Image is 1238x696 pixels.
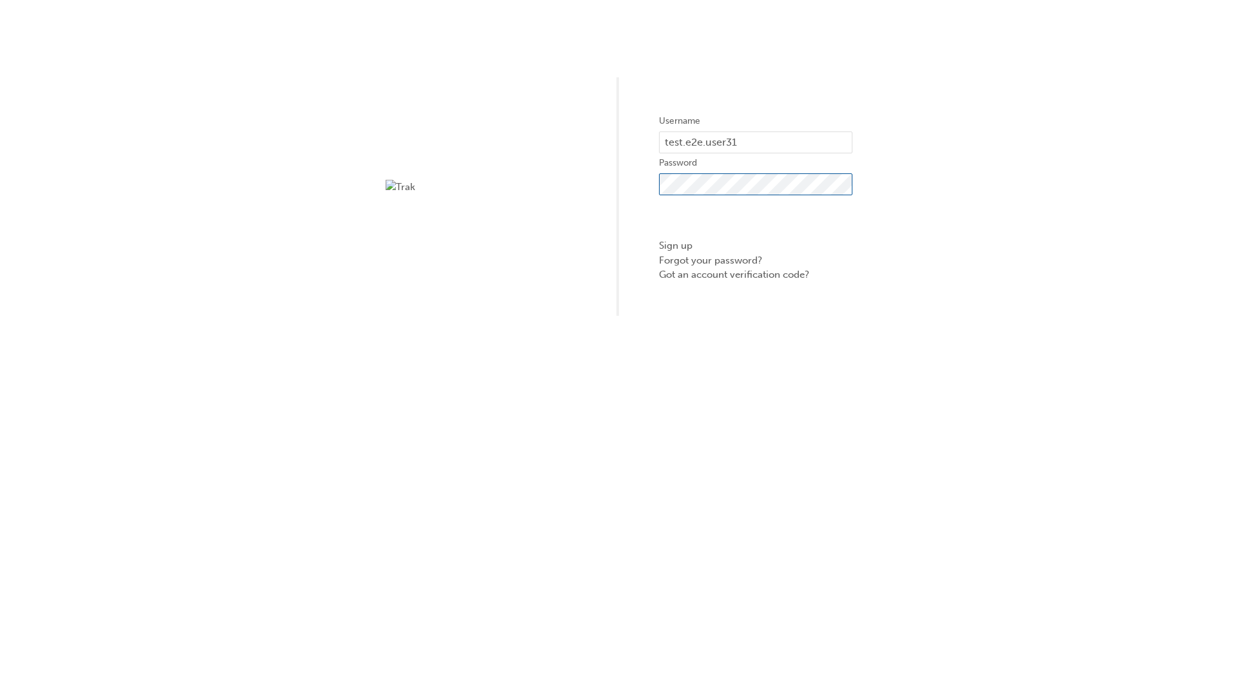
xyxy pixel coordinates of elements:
img: Trak [386,180,579,195]
input: Username [659,131,852,153]
a: Got an account verification code? [659,267,852,282]
label: Password [659,155,852,171]
a: Sign up [659,238,852,253]
a: Forgot your password? [659,253,852,268]
label: Username [659,113,852,129]
button: Sign In [659,205,852,229]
